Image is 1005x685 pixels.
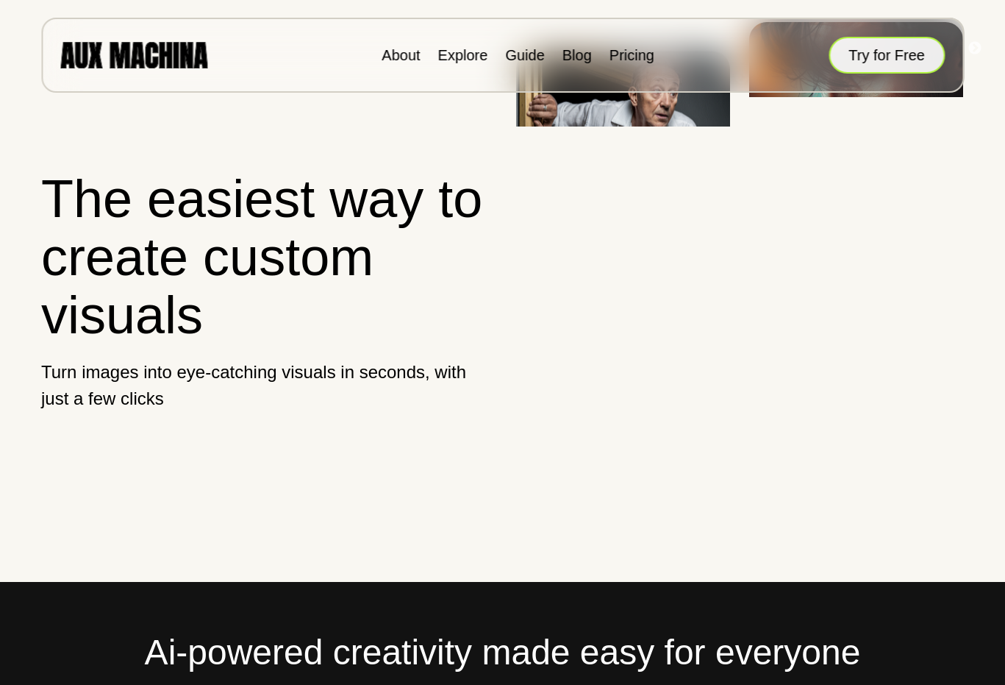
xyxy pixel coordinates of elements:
a: Guide [505,47,544,63]
a: Explore [438,47,488,63]
img: Image [749,22,963,165]
h2: Ai-powered creativity made easy for everyone [41,626,964,679]
p: Turn images into eye-catching visuals in seconds, with just a few clicks [41,359,490,412]
img: AUX MACHINA [60,42,207,68]
h1: The easiest way to create custom visuals [41,170,490,345]
button: Try for Free [829,37,945,74]
img: Image [516,52,730,194]
a: About [382,47,420,63]
a: Blog [562,47,592,63]
a: Pricing [609,47,654,63]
